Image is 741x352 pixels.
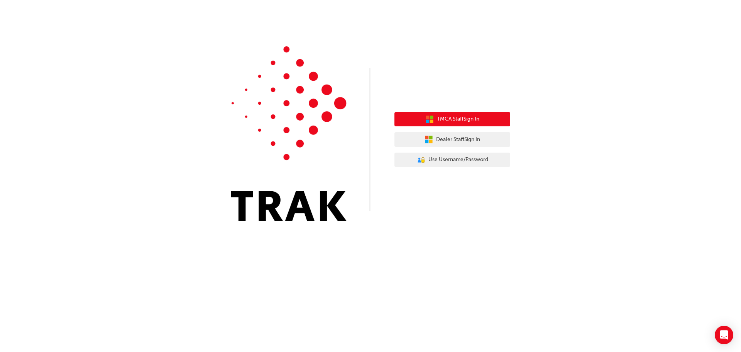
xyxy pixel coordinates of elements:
[715,326,733,344] div: Open Intercom Messenger
[428,155,488,164] span: Use Username/Password
[394,153,510,167] button: Use Username/Password
[231,46,347,221] img: Trak
[394,132,510,147] button: Dealer StaffSign In
[437,115,479,124] span: TMCA Staff Sign In
[394,112,510,127] button: TMCA StaffSign In
[436,135,480,144] span: Dealer Staff Sign In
